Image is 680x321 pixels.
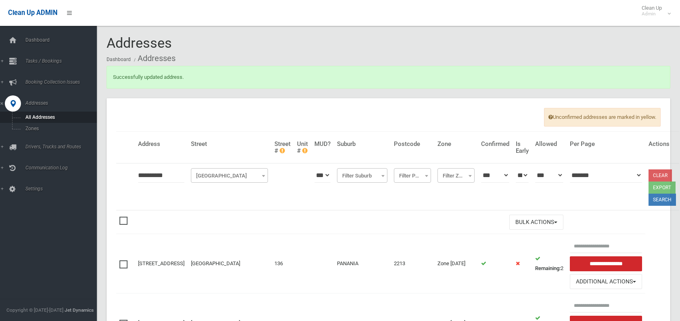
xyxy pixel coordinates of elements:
span: Addresses [107,35,172,51]
h4: Per Page [570,141,642,148]
span: Drivers, Trucks and Routes [23,144,103,150]
span: Filter Street [193,170,266,182]
a: [STREET_ADDRESS] [138,260,184,266]
span: Communication Log [23,165,103,171]
div: Successfully updated address. [107,66,670,89]
h4: Confirmed [481,141,509,148]
span: Zones [23,126,96,131]
span: Filter Street [191,168,268,183]
span: Filter Zone [437,168,475,183]
button: Bulk Actions [509,215,563,230]
a: Clear [649,169,672,182]
span: Copyright © [DATE]-[DATE] [6,307,63,313]
span: Addresses [23,100,103,106]
h4: Postcode [394,141,431,148]
h4: MUD? [314,141,331,148]
span: Filter Postcode [396,170,429,182]
button: Export [649,182,676,194]
a: Dashboard [107,57,131,62]
h4: Address [138,141,184,148]
h4: Unit # [297,141,308,154]
li: Addresses [132,51,176,66]
span: All Addresses [23,114,96,120]
button: Additional Actions [570,274,642,289]
td: 136 [271,234,294,294]
span: Clean Up [638,5,670,17]
h4: Is Early [516,141,529,154]
span: Tasks / Bookings [23,58,103,64]
h4: Suburb [337,141,387,148]
span: Unconfirmed addresses are marked in yellow. [544,108,661,127]
td: 2213 [391,234,434,294]
small: Admin [642,11,662,17]
span: Settings [23,186,103,192]
span: Dashboard [23,37,103,43]
strong: Remaining: [535,265,561,271]
td: Zone [DATE] [434,234,478,294]
h4: Street # [274,141,291,154]
span: Filter Postcode [394,168,431,183]
td: PANANIA [334,234,391,294]
h4: Zone [437,141,475,148]
h4: Actions [649,141,676,148]
span: Filter Suburb [337,168,387,183]
td: 2 [532,234,567,294]
strong: Jet Dynamics [65,307,94,313]
td: [GEOGRAPHIC_DATA] [188,234,271,294]
button: Search [649,194,676,206]
span: Filter Zone [439,170,473,182]
h4: Street [191,141,268,148]
span: Clean Up ADMIN [8,9,57,17]
span: Filter Suburb [339,170,385,182]
span: Booking Collection Issues [23,79,103,85]
h4: Allowed [535,141,563,148]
